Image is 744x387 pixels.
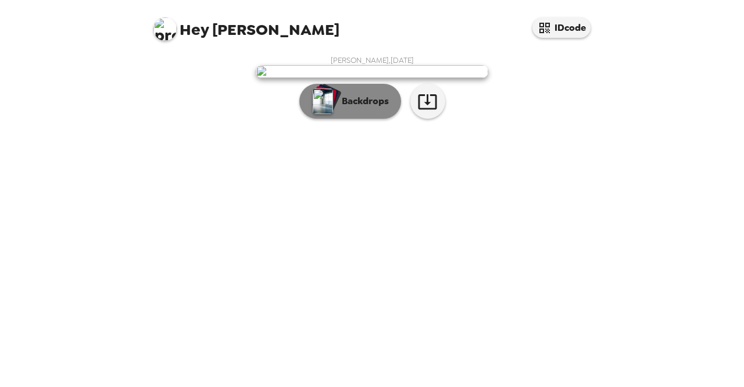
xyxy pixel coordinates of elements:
span: [PERSON_NAME] , [DATE] [331,55,414,65]
img: user [256,65,488,78]
p: Backdrops [336,94,389,108]
span: [PERSON_NAME] [153,12,339,38]
img: profile pic [153,17,177,41]
span: Hey [180,19,209,40]
button: IDcode [532,17,591,38]
button: Backdrops [299,84,401,119]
